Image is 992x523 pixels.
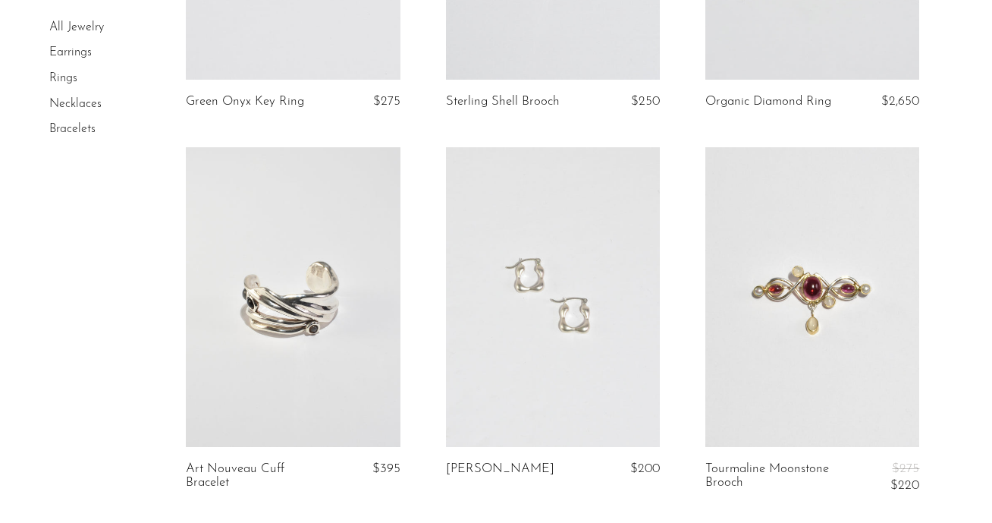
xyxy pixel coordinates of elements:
[446,95,560,109] a: Sterling Shell Brooch
[372,462,400,475] span: $395
[890,479,919,492] span: $220
[49,72,77,84] a: Rings
[49,98,102,110] a: Necklaces
[446,462,554,476] a: [PERSON_NAME]
[49,123,96,135] a: Bracelets
[186,95,304,109] a: Green Onyx Key Ring
[705,462,846,493] a: Tourmaline Moonstone Brooch
[186,462,327,490] a: Art Nouveau Cuff Bracelet
[630,462,660,475] span: $200
[631,95,660,108] span: $250
[705,95,831,109] a: Organic Diamond Ring
[373,95,400,108] span: $275
[49,47,92,59] a: Earrings
[892,462,919,475] span: $275
[49,21,104,33] a: All Jewelry
[881,95,919,108] span: $2,650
